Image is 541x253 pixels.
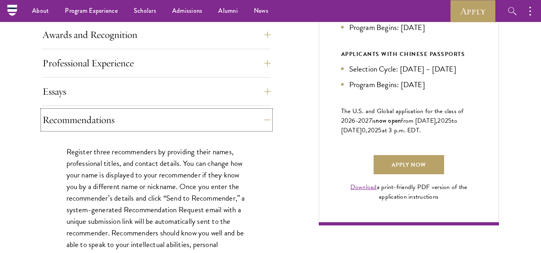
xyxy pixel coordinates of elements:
[341,116,457,135] span: to [DATE]
[341,182,477,201] div: a print-friendly PDF version of the application instructions
[401,116,437,126] span: from [DATE],
[378,126,382,135] span: 5
[366,126,367,135] span: ,
[341,79,477,90] li: Program Begins: [DATE]
[362,126,366,135] span: 0
[341,63,477,75] li: Selection Cycle: [DATE] – [DATE]
[42,54,271,73] button: Professional Experience
[437,116,448,126] span: 202
[341,106,464,126] span: The U.S. and Global application for the class of 202
[374,155,444,174] a: Apply Now
[341,22,477,33] li: Program Begins: [DATE]
[42,82,271,101] button: Essays
[369,116,372,126] span: 7
[350,182,377,192] a: Download
[448,116,452,126] span: 5
[42,110,271,129] button: Recommendations
[382,126,421,135] span: at 3 p.m. EDT.
[356,116,369,126] span: -202
[372,116,376,126] span: is
[376,116,401,125] span: now open
[368,126,378,135] span: 202
[42,25,271,44] button: Awards and Recognition
[352,116,355,126] span: 6
[341,49,477,59] div: APPLICANTS WITH CHINESE PASSPORTS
